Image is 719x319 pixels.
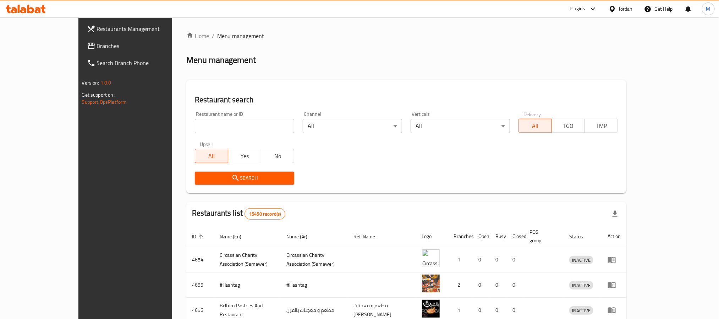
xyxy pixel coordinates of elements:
div: Export file [607,205,624,222]
td: 0 [507,247,524,272]
h2: Menu management [186,54,256,66]
span: 1.0.0 [100,78,111,87]
span: 15450 record(s) [245,211,285,217]
a: Search Branch Phone [81,54,198,71]
input: Search for restaurant name or ID.. [195,119,294,133]
th: Action [602,226,626,247]
button: No [261,149,294,163]
div: Jordan [619,5,633,13]
button: TGO [551,119,585,133]
th: Open [473,226,490,247]
img: ​Circassian ​Charity ​Association​ (Samawer) [422,249,440,267]
a: Restaurants Management [81,20,198,37]
td: #Hashtag [281,272,348,298]
button: TMP [584,119,618,133]
td: 0 [473,272,490,298]
div: Plugins [570,5,585,13]
span: Search [201,174,289,183]
td: 2 [448,272,473,298]
span: Name (En) [220,232,251,241]
img: #Hashtag [422,275,440,292]
div: All [411,119,510,133]
th: Closed [507,226,524,247]
td: #Hashtag [214,272,281,298]
div: Menu [608,281,621,289]
td: ​Circassian ​Charity ​Association​ (Samawer) [281,247,348,272]
a: Branches [81,37,198,54]
span: ID [192,232,205,241]
th: Logo [416,226,448,247]
div: Menu [608,255,621,264]
span: No [264,151,291,161]
label: Upsell [200,142,213,147]
span: Branches [97,42,193,50]
span: Get support on: [82,90,115,99]
span: INACTIVE [569,256,593,264]
th: Branches [448,226,473,247]
td: 0 [507,272,524,298]
div: All [303,119,402,133]
td: 4655 [186,272,214,298]
a: Support.OpsPlatform [82,97,127,107]
span: M [706,5,710,13]
button: All [195,149,228,163]
nav: breadcrumb [186,32,627,40]
th: Busy [490,226,507,247]
td: 4654 [186,247,214,272]
td: 0 [490,272,507,298]
span: Menu management [217,32,264,40]
span: All [198,151,225,161]
button: Yes [228,149,261,163]
span: All [522,121,549,131]
span: Version: [82,78,99,87]
div: Menu [608,306,621,314]
button: Search [195,172,294,185]
span: Ref. Name [353,232,384,241]
label: Delivery [523,112,541,117]
span: TGO [555,121,582,131]
span: Yes [231,151,258,161]
span: Status [569,232,592,241]
span: POS group [530,228,555,245]
td: 0 [490,247,507,272]
span: Restaurants Management [97,25,193,33]
td: 0 [473,247,490,272]
button: All [518,119,552,133]
td: 1 [448,247,473,272]
div: Total records count [245,208,285,220]
span: INACTIVE [569,307,593,315]
td: ​Circassian ​Charity ​Association​ (Samawer) [214,247,281,272]
span: INACTIVE [569,281,593,290]
span: TMP [588,121,615,131]
li: / [212,32,214,40]
h2: Restaurant search [195,94,618,105]
img: Belfurn Pastries And Restaurant [422,300,440,318]
span: Name (Ar) [287,232,317,241]
span: Search Branch Phone [97,59,193,67]
h2: Restaurants list [192,208,286,220]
